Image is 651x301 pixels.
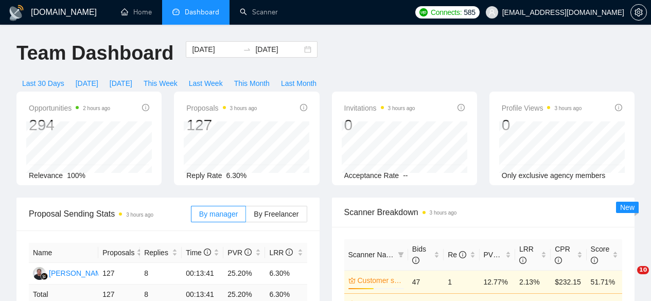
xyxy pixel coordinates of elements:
span: 6.30% [226,171,247,180]
span: filter [396,247,406,262]
span: info-circle [204,249,211,256]
span: Replies [144,247,170,258]
time: 3 hours ago [230,105,257,111]
iframe: Intercom live chat [616,266,641,291]
td: 51.71% [587,270,622,293]
span: Proposal Sending Stats [29,207,191,220]
span: Only exclusive agency members [502,171,606,180]
span: By Freelancer [254,210,298,218]
td: $232.15 [551,270,586,293]
span: info-circle [500,251,507,258]
span: PVR [484,251,508,259]
span: By manager [199,210,238,218]
span: info-circle [300,104,307,111]
span: Acceptance Rate [344,171,399,180]
td: 2.13% [515,270,551,293]
td: 12.77% [480,270,515,293]
button: This Week [138,75,183,92]
img: upwork-logo.png [419,8,428,16]
input: End date [255,44,302,55]
span: Last Week [189,78,223,89]
span: Dashboard [185,8,219,16]
span: Score [591,245,610,264]
span: dashboard [172,8,180,15]
span: setting [631,8,646,16]
span: Proposals [186,102,257,114]
span: Scanner Breakdown [344,206,623,219]
button: Last Month [275,75,322,92]
span: info-circle [244,249,252,256]
span: [DATE] [110,78,132,89]
span: Connects: [431,7,462,18]
div: 0 [344,115,415,135]
td: 8 [140,263,182,285]
img: RS [33,267,46,280]
img: logo [8,5,25,21]
span: info-circle [142,104,149,111]
span: 10 [637,266,649,274]
a: homeHome [121,8,152,16]
span: 585 [464,7,475,18]
span: user [488,9,496,16]
span: Opportunities [29,102,110,114]
span: New [620,203,635,211]
time: 3 hours ago [388,105,415,111]
span: [DATE] [76,78,98,89]
div: [PERSON_NAME] [49,268,108,279]
td: 25.20% [223,263,265,285]
h1: Team Dashboard [16,41,173,65]
span: LRR [269,249,293,257]
a: Customer support - Humayun [358,275,402,286]
span: crown [348,277,356,284]
span: info-circle [555,257,562,264]
span: info-circle [459,251,466,258]
span: Reply Rate [186,171,222,180]
button: This Month [228,75,275,92]
time: 3 hours ago [430,210,457,216]
span: Last Month [281,78,316,89]
span: info-circle [286,249,293,256]
div: 127 [186,115,257,135]
a: searchScanner [240,8,278,16]
span: -- [403,171,408,180]
td: 47 [408,270,444,293]
span: Proposals [102,247,134,258]
button: [DATE] [104,75,138,92]
button: setting [630,4,647,21]
span: to [243,45,251,54]
td: 00:13:41 [182,263,223,285]
span: filter [398,252,404,258]
th: Name [29,243,98,263]
span: PVR [227,249,252,257]
td: 1 [444,270,479,293]
span: Bids [412,245,426,264]
td: 6.30% [265,263,307,285]
img: gigradar-bm.png [41,273,48,280]
div: 0 [502,115,582,135]
span: info-circle [412,257,419,264]
time: 3 hours ago [554,105,582,111]
span: info-circle [519,257,526,264]
td: 127 [98,263,140,285]
time: 2 hours ago [83,105,110,111]
span: Invitations [344,102,415,114]
a: setting [630,8,647,16]
th: Replies [140,243,182,263]
span: info-circle [591,257,598,264]
button: Last 30 Days [16,75,70,92]
div: 294 [29,115,110,135]
th: Proposals [98,243,140,263]
span: LRR [519,245,534,264]
button: [DATE] [70,75,104,92]
time: 3 hours ago [126,212,153,218]
span: Time [186,249,210,257]
span: swap-right [243,45,251,54]
span: Profile Views [502,102,582,114]
span: 100% [67,171,85,180]
span: Scanner Name [348,251,396,259]
button: Last Week [183,75,228,92]
span: Relevance [29,171,63,180]
span: Last 30 Days [22,78,64,89]
span: Re [448,251,466,259]
span: This Week [144,78,178,89]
